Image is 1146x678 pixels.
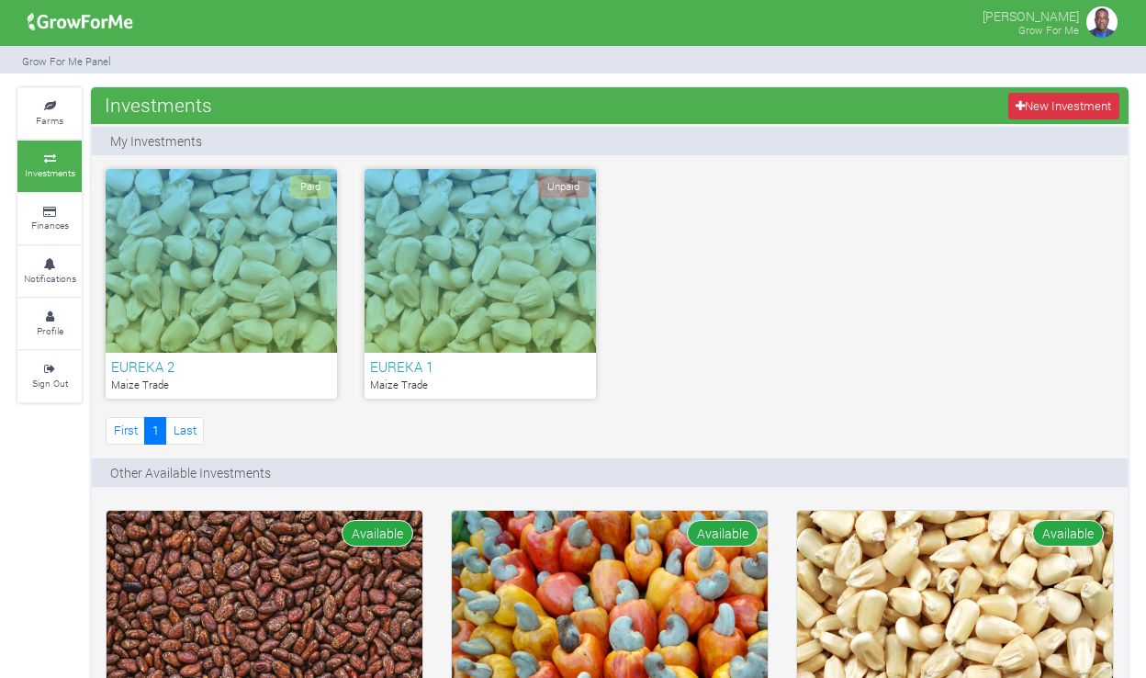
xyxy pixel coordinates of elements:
span: Investments [100,86,217,123]
small: Profile [37,324,63,337]
a: Finances [17,194,82,244]
a: Paid EUREKA 2 Maize Trade [106,169,337,399]
small: Grow For Me Panel [22,54,111,68]
a: Investments [17,141,82,191]
img: growforme image [1084,4,1120,40]
span: Available [1032,520,1104,547]
span: Unpaid [537,175,590,198]
small: Grow For Me [1018,23,1079,37]
span: Paid [290,175,331,198]
p: Maize Trade [370,378,590,393]
span: Available [342,520,413,547]
a: Unpaid EUREKA 1 Maize Trade [365,169,596,399]
small: Finances [31,219,69,232]
a: Notifications [17,246,82,297]
small: Notifications [24,272,76,285]
p: Maize Trade [111,378,331,393]
span: Available [687,520,758,547]
h6: EUREKA 1 [370,358,590,375]
p: [PERSON_NAME] [983,4,1079,26]
p: Other Available Investments [110,463,271,482]
a: 1 [144,417,166,444]
a: Last [165,417,204,444]
a: Sign Out [17,351,82,401]
small: Investments [25,166,75,179]
a: Profile [17,299,82,349]
h6: EUREKA 2 [111,358,331,375]
p: My Investments [110,131,202,151]
a: First [106,417,145,444]
a: Farms [17,88,82,139]
small: Sign Out [32,377,68,390]
a: New Investment [1008,93,1119,119]
img: growforme image [21,4,140,40]
small: Farms [36,114,63,127]
nav: Page Navigation [106,417,204,444]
